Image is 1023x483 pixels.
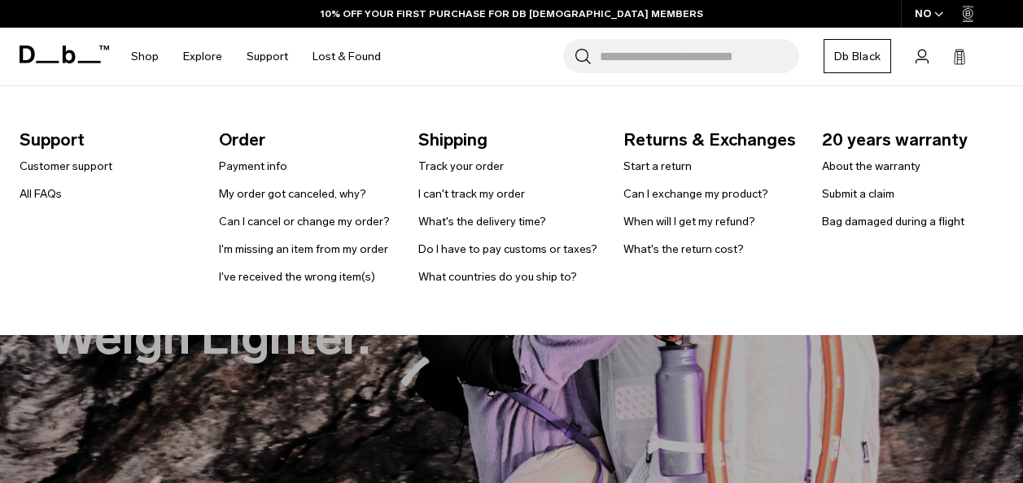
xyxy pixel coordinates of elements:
a: I'm missing an item from my order [219,241,388,258]
a: About the warranty [822,158,920,175]
a: I can't track my order [418,185,525,202]
a: All FAQs [20,185,62,202]
a: Track your order [418,158,504,175]
a: Db Black [824,39,891,73]
a: Lost & Found [313,28,381,85]
a: Explore [183,28,222,85]
a: What countries do you ship to? [418,268,577,285]
a: My order got canceled, why? [219,185,366,202]
span: Shipping [418,127,597,153]
span: Returns & Exchanges [623,127,797,153]
a: Customer support [20,158,112,175]
nav: Main Navigation [119,28,393,85]
a: Bag damaged during a flight [822,213,964,230]
a: Support [247,28,288,85]
a: Can I exchange my product? [623,185,768,202]
a: Can I cancel or change my order? [219,213,390,230]
span: Support [20,127,193,153]
span: 20 years warranty [822,127,995,153]
a: I've received the wrong item(s) [219,268,375,285]
a: Shop [131,28,159,85]
a: 10% OFF YOUR FIRST PURCHASE FOR DB [DEMOGRAPHIC_DATA] MEMBERS [321,7,703,21]
a: Submit a claim [822,185,894,202]
a: Do I have to pay customs or taxes? [418,241,597,258]
a: What's the return cost? [623,241,744,258]
span: Order [219,127,392,153]
a: Start a return [623,158,692,175]
a: Payment info [219,158,287,175]
a: When will I get my refund? [623,213,755,230]
a: What's the delivery time? [418,213,546,230]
